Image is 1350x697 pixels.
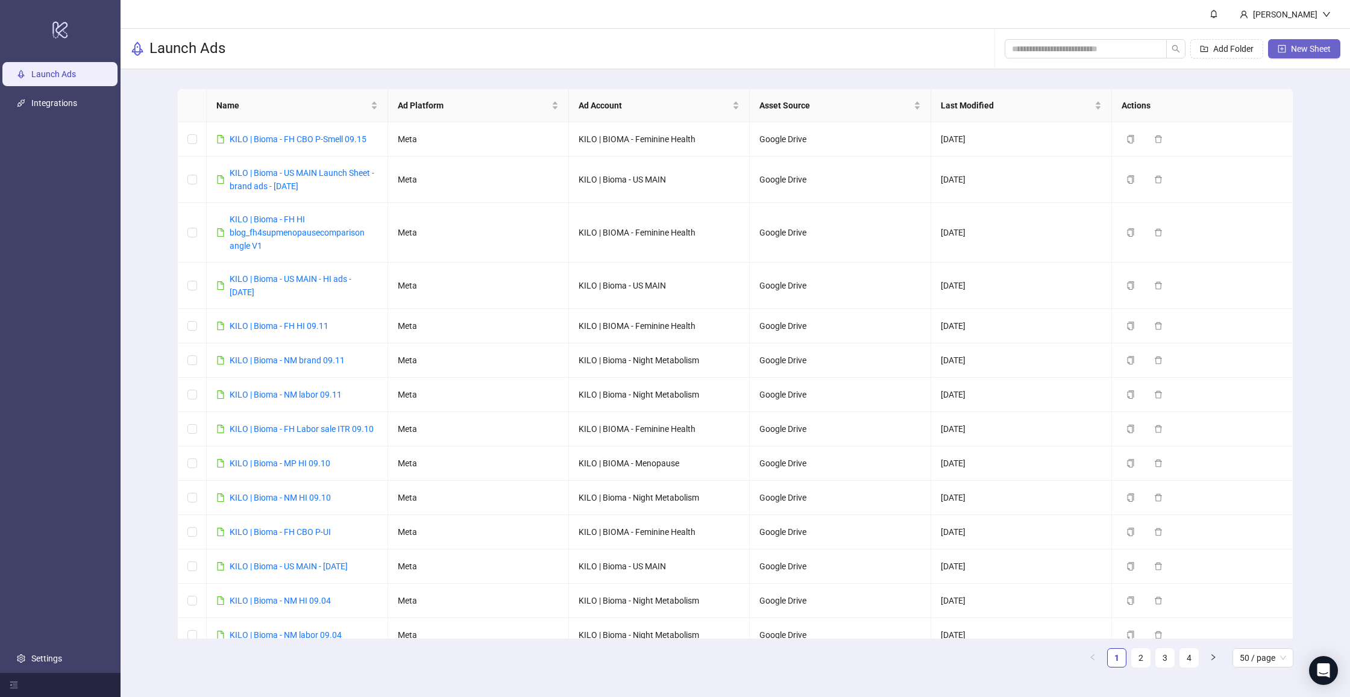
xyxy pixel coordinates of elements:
span: file [216,459,225,467]
a: KILO | Bioma - FH CBO P-UI [230,527,331,537]
a: 4 [1180,649,1198,667]
a: KILO | Bioma - NM HI 09.04 [230,596,331,605]
button: Add Folder [1190,39,1263,58]
th: Actions [1112,89,1293,122]
a: KILO | Bioma - MP HI 09.10 [230,458,330,468]
span: file [216,356,225,364]
td: [DATE] [931,309,1112,343]
a: KILO | Bioma - NM labor 09.11 [230,390,342,399]
a: KILO | Bioma - US MAIN - HI ads - [DATE] [230,274,351,297]
span: delete [1154,528,1163,536]
span: copy [1126,528,1135,536]
li: 1 [1107,648,1126,667]
td: Meta [388,203,569,263]
td: [DATE] [931,378,1112,412]
td: Meta [388,481,569,515]
td: Meta [388,263,569,309]
td: Meta [388,343,569,378]
span: file [216,493,225,502]
a: KILO | Bioma - FH Labor sale ITR 09.10 [230,424,374,434]
td: [DATE] [931,263,1112,309]
span: delete [1154,596,1163,605]
td: [DATE] [931,446,1112,481]
span: file [216,528,225,536]
span: user [1240,10,1248,19]
span: file [216,135,225,143]
button: left [1083,648,1102,667]
span: menu-fold [10,681,18,689]
th: Last Modified [931,89,1112,122]
td: Google Drive [750,481,931,515]
span: file [216,175,225,184]
span: copy [1126,175,1135,184]
td: Google Drive [750,584,931,618]
span: copy [1126,281,1135,290]
a: Launch Ads [31,69,76,79]
td: KILO | Bioma - Night Metabolism [569,481,750,515]
span: copy [1126,596,1135,605]
td: Google Drive [750,412,931,446]
span: rocket [130,42,145,56]
a: 3 [1156,649,1174,667]
td: KILO | BIOMA - Menopause [569,446,750,481]
span: copy [1126,493,1135,502]
td: Meta [388,309,569,343]
span: Name [216,99,368,112]
span: New Sheet [1291,44,1331,54]
td: Google Drive [750,309,931,343]
span: file [216,390,225,399]
a: KILO | Bioma - FH HI 09.11 [230,321,328,331]
a: KILO | Bioma - US MAIN Launch Sheet - brand ads - [DATE] [230,168,374,191]
li: Next Page [1204,648,1223,667]
td: KILO | BIOMA - Feminine Health [569,309,750,343]
span: delete [1154,425,1163,433]
div: [PERSON_NAME] [1248,8,1322,21]
span: file [216,228,225,237]
span: copy [1126,390,1135,399]
span: copy [1126,631,1135,639]
span: delete [1154,459,1163,467]
td: [DATE] [931,122,1112,157]
td: [DATE] [931,618,1112,652]
span: delete [1154,390,1163,399]
span: copy [1126,322,1135,330]
td: Meta [388,378,569,412]
span: Ad Account [579,99,730,112]
td: [DATE] [931,157,1112,203]
a: Settings [31,654,62,663]
div: Page Size [1232,648,1293,667]
td: KILO | BIOMA - Feminine Health [569,203,750,263]
td: KILO | BIOMA - Feminine Health [569,515,750,549]
td: [DATE] [931,481,1112,515]
span: copy [1126,228,1135,237]
button: right [1204,648,1223,667]
td: Google Drive [750,378,931,412]
li: 4 [1179,648,1199,667]
td: KILO | Bioma - Night Metabolism [569,343,750,378]
a: 2 [1132,649,1150,667]
span: bell [1210,10,1218,18]
td: Google Drive [750,618,931,652]
a: KILO | Bioma - US MAIN - [DATE] [230,561,348,571]
td: Meta [388,549,569,584]
td: Meta [388,446,569,481]
span: search [1172,45,1180,53]
span: file [216,562,225,570]
span: copy [1126,562,1135,570]
span: right [1210,654,1217,661]
td: Meta [388,157,569,203]
span: file [216,631,225,639]
td: KILO | Bioma - Night Metabolism [569,618,750,652]
span: Last Modified [941,99,1092,112]
td: [DATE] [931,343,1112,378]
a: KILO | Bioma - FH HI blog_fh4supmenopausecomparison angle V1 [230,214,365,251]
td: Meta [388,515,569,549]
span: copy [1126,425,1135,433]
span: Asset Source [759,99,911,112]
th: Ad Platform [388,89,569,122]
td: KILO | Bioma - US MAIN [569,157,750,203]
th: Name [207,89,388,122]
td: KILO | Bioma - US MAIN [569,263,750,309]
td: Meta [388,584,569,618]
div: Open Intercom Messenger [1309,656,1338,685]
